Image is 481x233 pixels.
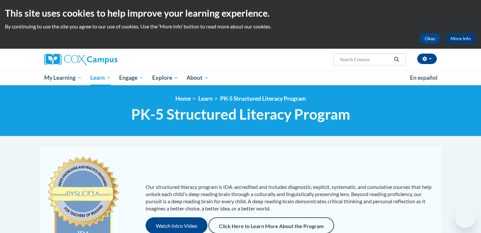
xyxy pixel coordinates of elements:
p: Our structured literacy program is IDA-accredited and includes diagnostic, explicit, systematic, ... [146,183,435,212]
a: Home [175,95,191,102]
a: Learn [198,95,213,102]
span: My Learning [44,74,82,82]
a: En español [406,71,442,85]
a: About [183,70,213,85]
a: Learn [86,70,115,85]
button: Okay [419,33,440,44]
button: Search [392,56,401,63]
span: Engage [119,74,144,82]
p: By continuing to use the site you agree to our use of cookies. Use the ‘More info’ button to read... [5,23,476,30]
img: Cox Campus [44,54,117,65]
input: Search Courses [339,56,392,63]
span: PK-5 Structured Literacy Program [131,106,350,123]
a: Cox Campus [44,54,169,65]
iframe: Button to launch messaging window [455,207,476,228]
a: PK-5 Structured Literacy Program [220,95,306,102]
a: More Info [445,33,476,44]
a: Engage [115,70,148,85]
span: Learn [90,74,111,82]
h2: This site uses cookies to help improve your learning experience. [5,7,476,20]
span: About [187,74,209,82]
button: Account Settings [417,54,437,64]
a: My Learning [40,70,86,85]
a: Explore [148,70,183,85]
div: Main menu [34,70,447,85]
span: Explore [152,74,178,82]
span: En español [410,74,437,81]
